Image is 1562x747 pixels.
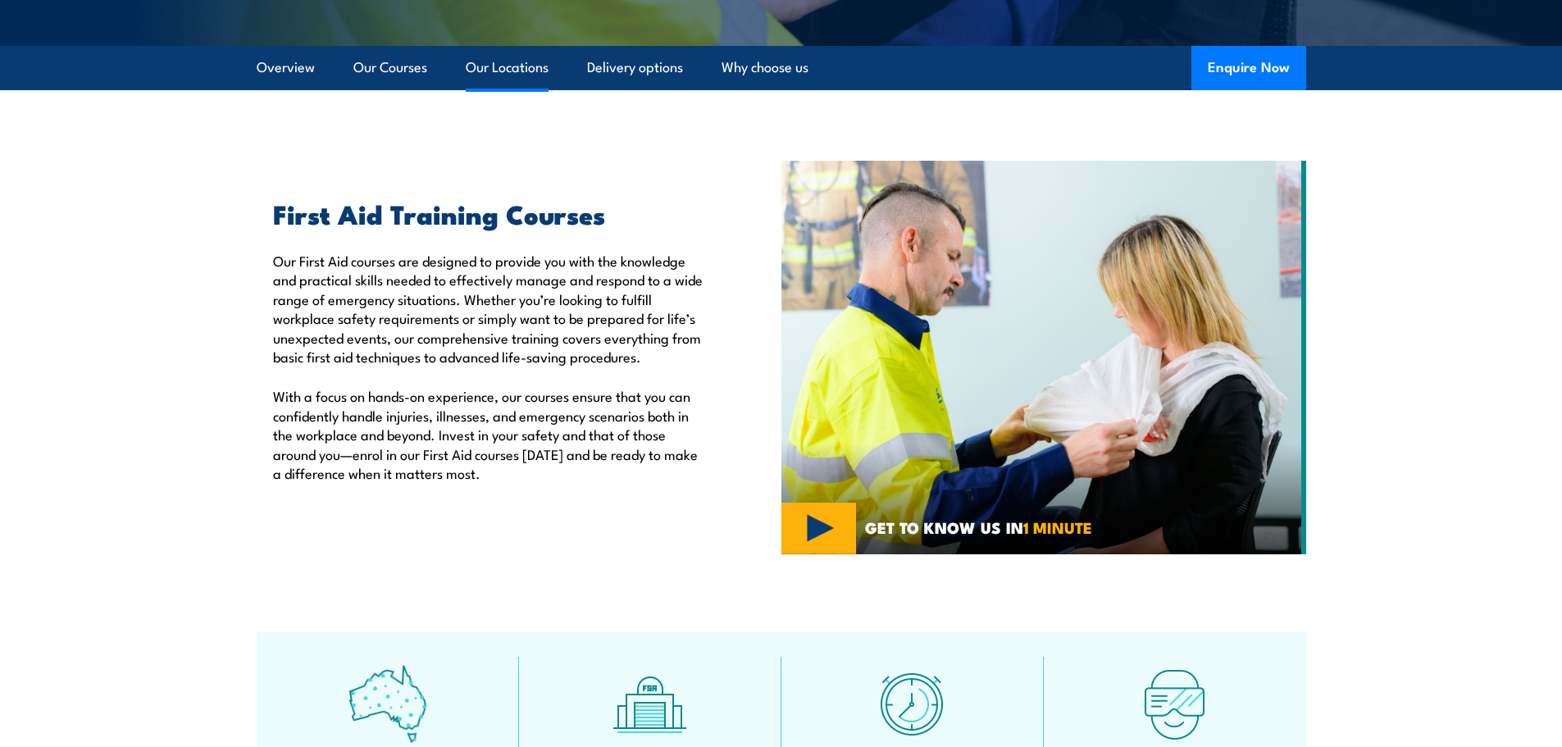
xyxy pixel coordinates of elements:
[722,46,808,89] a: Why choose us
[257,46,315,89] a: Overview
[273,386,706,482] p: With a focus on hands-on experience, our courses ensure that you can confidently handle injuries,...
[611,665,689,743] img: facilities-icon
[273,251,706,366] p: Our First Aid courses are designed to provide you with the knowledge and practical skills needed ...
[1191,46,1306,90] button: Enquire Now
[466,46,549,89] a: Our Locations
[587,46,683,89] a: Delivery options
[353,46,427,89] a: Our Courses
[1136,665,1214,743] img: tech-icon
[781,161,1306,554] img: Fire & Safety Australia deliver Health and Safety Representatives Training Courses – HSR Training
[1023,515,1092,539] strong: 1 MINUTE
[273,202,706,225] h2: First Aid Training Courses
[348,665,426,743] img: auswide-icon
[873,665,951,743] img: fast-icon
[865,520,1092,535] span: GET TO KNOW US IN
